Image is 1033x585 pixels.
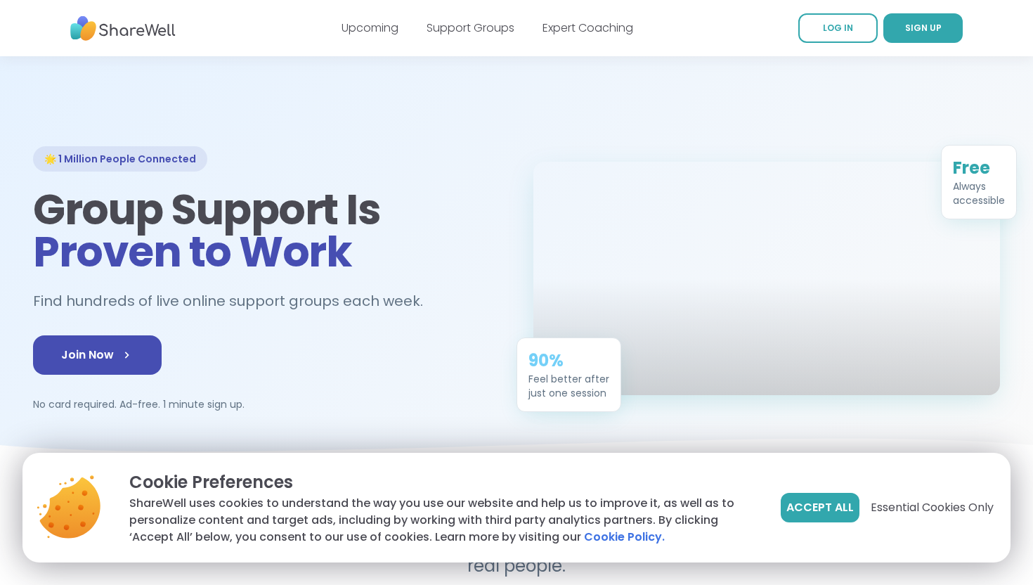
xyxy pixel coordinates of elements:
span: SIGN UP [905,22,942,34]
h2: Find hundreds of live online support groups each week. [33,290,438,313]
h1: Group Support Is [33,188,500,273]
div: Feel better after just one session [528,372,609,400]
span: Essential Cookies Only [871,499,994,516]
a: Support Groups [427,20,514,36]
span: Join Now [61,347,134,364]
span: LOG IN [823,22,853,34]
a: Upcoming [342,20,398,36]
a: Join Now [33,335,162,375]
a: Expert Coaching [543,20,633,36]
p: Cookie Preferences [129,470,758,495]
div: Always accessible [953,179,1005,207]
div: Free [953,157,1005,179]
a: LOG IN [798,13,878,43]
span: Proven to Work [33,222,351,281]
button: Accept All [781,493,859,522]
p: ShareWell uses cookies to understand the way you use our website and help us to improve it, as we... [129,495,758,546]
div: 90% [528,349,609,372]
a: Cookie Policy. [584,529,665,546]
p: No card required. Ad-free. 1 minute sign up. [33,397,500,411]
div: 🌟 1 Million People Connected [33,146,207,172]
img: ShareWell Nav Logo [70,9,176,48]
a: SIGN UP [883,13,963,43]
span: Accept All [786,499,854,516]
